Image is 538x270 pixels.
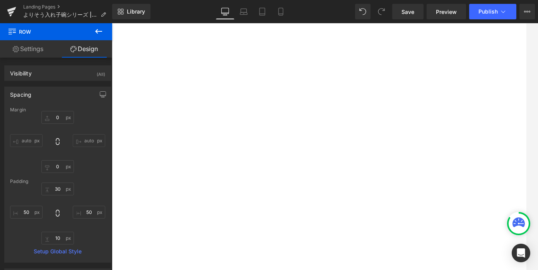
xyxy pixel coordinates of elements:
[478,9,498,15] span: Publish
[469,4,516,19] button: Publish
[73,134,105,147] input: 0
[216,4,234,19] a: Desktop
[10,107,105,113] div: Margin
[10,206,43,219] input: 0
[272,4,290,19] a: Mobile
[8,23,85,40] span: Row
[10,179,105,184] div: Padding
[10,87,31,98] div: Spacing
[41,232,74,244] input: 0
[10,66,32,77] div: Visibility
[10,134,43,147] input: 0
[355,4,371,19] button: Undo
[234,4,253,19] a: Laptop
[73,206,105,219] input: 0
[427,4,466,19] a: Preview
[374,4,389,19] button: Redo
[519,4,535,19] button: More
[436,8,457,16] span: Preview
[23,4,112,10] a: Landing Pages
[41,111,74,124] input: 0
[10,248,105,255] a: Setup Global Style
[401,8,414,16] span: Save
[41,183,74,195] input: 0
[112,4,150,19] a: New Library
[97,66,105,79] div: (All)
[56,40,112,58] a: Design
[23,12,97,18] span: よりそう入れ子碗シリーズ | きほんのうつわ公式オンラインショップ
[253,4,272,19] a: Tablet
[41,160,74,173] input: 0
[512,244,530,262] div: Open Intercom Messenger
[127,8,145,15] span: Library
